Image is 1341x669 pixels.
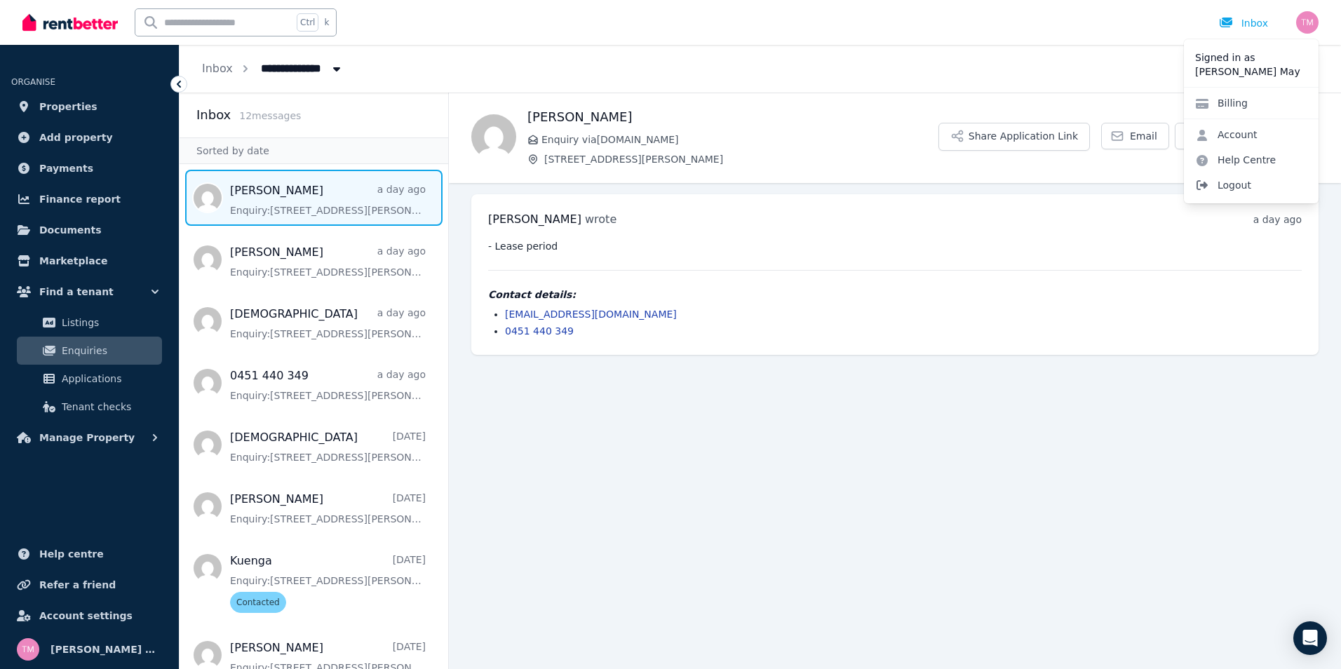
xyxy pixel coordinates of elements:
a: Inbox [202,62,233,75]
a: [DEMOGRAPHIC_DATA]a day agoEnquiry:[STREET_ADDRESS][PERSON_NAME]. [230,306,426,341]
a: Documents [11,216,168,244]
a: 0451 440 349 [505,325,574,337]
h2: Inbox [196,105,231,125]
span: [PERSON_NAME] [488,212,581,226]
a: Payments [11,154,168,182]
a: Billing [1184,90,1259,116]
img: Tabatha May [1296,11,1319,34]
span: Find a tenant [39,283,114,300]
a: Properties [11,93,168,121]
a: Applications [17,365,162,393]
a: Account settings [11,602,168,630]
button: Find a tenant [11,278,168,306]
a: Listings [17,309,162,337]
span: Enquiry via [DOMAIN_NAME] [541,133,938,147]
span: Applications [62,370,156,387]
span: Manage Property [39,429,135,446]
span: Marketplace [39,252,107,269]
a: Marketplace [11,247,168,275]
span: Help centre [39,546,104,562]
a: Help Centre [1184,147,1287,173]
span: Finance report [39,191,121,208]
span: Ctrl [297,13,318,32]
h4: Contact details: [488,288,1302,302]
img: Tabatha May [17,638,39,661]
span: [PERSON_NAME] May [50,641,162,658]
span: Documents [39,222,102,238]
pre: - Lease period [488,239,1302,253]
span: [STREET_ADDRESS][PERSON_NAME] [544,152,938,166]
span: Tenant checks [62,398,156,415]
span: ORGANISE [11,77,55,87]
a: Tenant checks [17,393,162,421]
span: Add property [39,129,113,146]
a: Call [1175,123,1234,149]
a: Refer a friend [11,571,168,599]
p: Signed in as [1195,50,1307,65]
a: Kuenga[DATE]Enquiry:[STREET_ADDRESS][PERSON_NAME].Contacted [230,553,426,613]
a: 0451 440 349a day agoEnquiry:[STREET_ADDRESS][PERSON_NAME]. [230,367,426,403]
div: Inbox [1219,16,1268,30]
span: wrote [585,212,616,226]
button: Share Application Link [938,123,1090,151]
img: RentBetter [22,12,118,33]
a: Help centre [11,540,168,568]
a: [PERSON_NAME][DATE]Enquiry:[STREET_ADDRESS][PERSON_NAME]. [230,491,426,526]
a: [DEMOGRAPHIC_DATA][DATE]Enquiry:[STREET_ADDRESS][PERSON_NAME]. [230,429,426,464]
span: Refer a friend [39,576,116,593]
span: Logout [1184,173,1319,198]
a: Enquiries [17,337,162,365]
span: Listings [62,314,156,331]
a: [PERSON_NAME]a day agoEnquiry:[STREET_ADDRESS][PERSON_NAME]. [230,182,426,217]
div: Open Intercom Messenger [1293,621,1327,655]
a: Email [1101,123,1169,149]
span: 12 message s [239,110,301,121]
span: Account settings [39,607,133,624]
img: Shiva Raj [471,114,516,159]
time: a day ago [1253,214,1302,225]
span: Properties [39,98,97,115]
span: Payments [39,160,93,177]
nav: Breadcrumb [180,45,366,93]
a: Add property [11,123,168,151]
p: [PERSON_NAME] May [1195,65,1307,79]
span: k [324,17,329,28]
a: Account [1184,122,1269,147]
a: Finance report [11,185,168,213]
a: [PERSON_NAME]a day agoEnquiry:[STREET_ADDRESS][PERSON_NAME]. [230,244,426,279]
span: Enquiries [62,342,156,359]
span: Email [1130,129,1157,143]
a: [EMAIL_ADDRESS][DOMAIN_NAME] [505,309,677,320]
h1: [PERSON_NAME] [527,107,938,127]
div: Sorted by date [180,137,448,164]
button: Manage Property [11,424,168,452]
